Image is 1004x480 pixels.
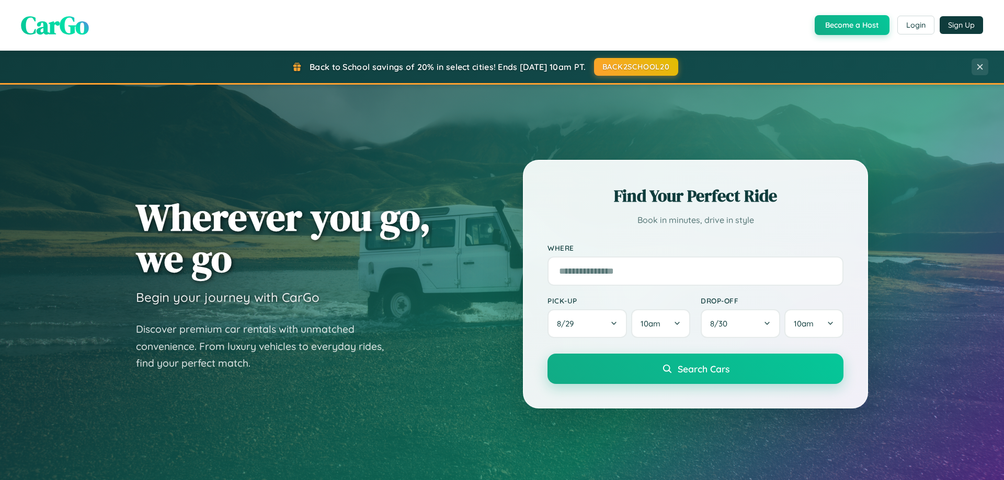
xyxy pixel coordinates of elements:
span: 10am [794,319,814,329]
span: Back to School savings of 20% in select cities! Ends [DATE] 10am PT. [310,62,586,72]
span: CarGo [21,8,89,42]
p: Book in minutes, drive in style [547,213,843,228]
label: Where [547,243,843,252]
h1: Wherever you go, we go [136,196,431,279]
button: 10am [631,309,690,338]
h2: Find Your Perfect Ride [547,184,843,207]
label: Pick-up [547,296,690,305]
p: Discover premium car rentals with unmatched convenience. From luxury vehicles to everyday rides, ... [136,321,397,372]
span: 8 / 30 [710,319,733,329]
h3: Begin your journey with CarGo [136,289,320,305]
span: 8 / 29 [557,319,579,329]
button: 8/29 [547,309,627,338]
button: Become a Host [815,15,889,35]
span: 10am [641,319,660,329]
button: Login [897,16,934,34]
label: Drop-off [701,296,843,305]
span: Search Cars [678,363,729,374]
button: Sign Up [940,16,983,34]
button: Search Cars [547,354,843,384]
button: 8/30 [701,309,780,338]
button: BACK2SCHOOL20 [594,58,678,76]
button: 10am [784,309,843,338]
